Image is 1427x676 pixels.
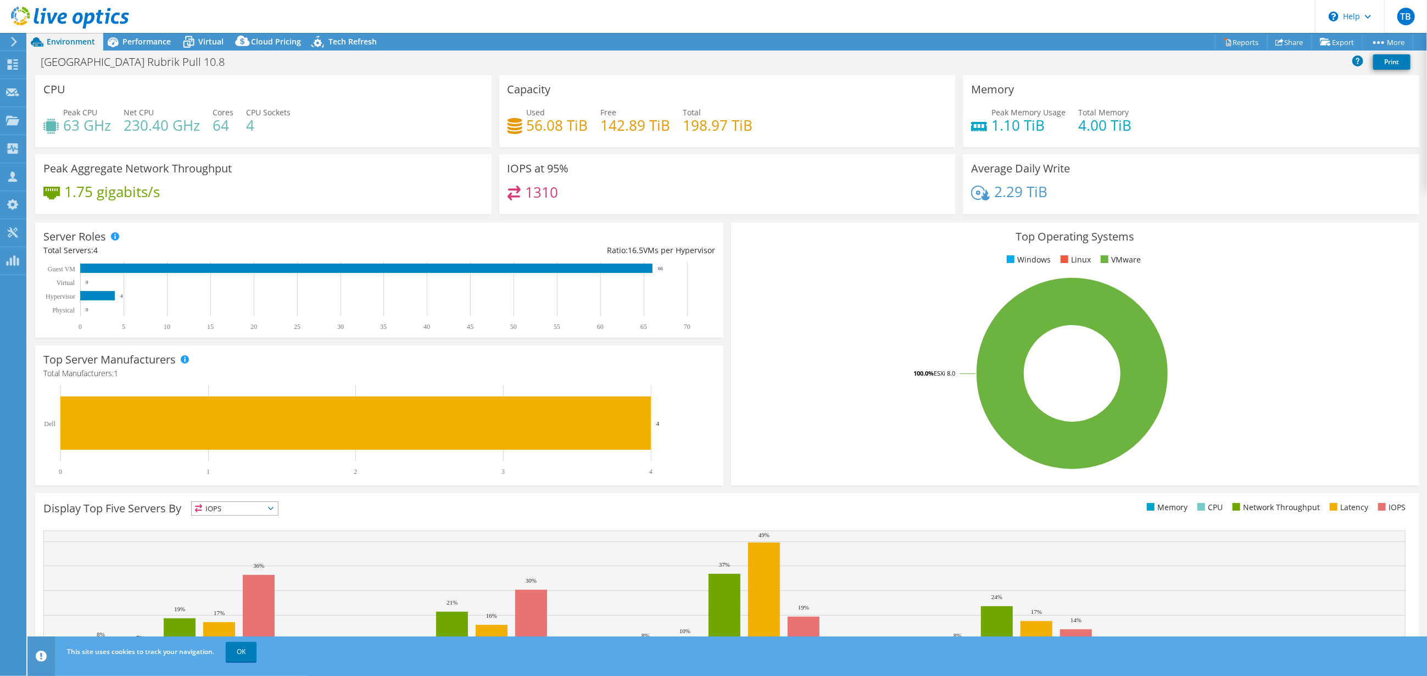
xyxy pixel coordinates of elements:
h1: [GEOGRAPHIC_DATA] Rubrik Pull 10.8 [36,56,242,68]
text: 60 [597,323,604,331]
span: Total Memory [1078,107,1129,118]
text: 21% [447,599,458,606]
text: Dell [44,420,55,428]
span: Cores [213,107,233,118]
text: 10% [679,628,690,634]
text: 4 [656,420,660,427]
text: 2 [354,468,357,476]
li: Latency [1327,501,1368,513]
span: 4 [93,245,98,255]
text: 5 [122,323,125,331]
span: Peak Memory Usage [991,107,1066,118]
text: 35 [380,323,387,331]
text: 25 [294,323,300,331]
h4: 4 [246,119,291,131]
span: Cloud Pricing [251,36,301,47]
text: 45 [467,323,473,331]
li: Linux [1058,254,1091,266]
text: 70 [684,323,690,331]
text: 7% [136,634,144,641]
text: 0 [86,307,88,312]
li: Network Throughput [1230,501,1320,513]
h4: 1.10 TiB [991,119,1066,131]
a: Print [1373,54,1411,70]
text: 4 [120,293,123,299]
h4: 198.97 TiB [683,119,753,131]
h3: Top Operating Systems [739,231,1411,243]
text: 17% [214,610,225,616]
text: 14% [1071,617,1082,623]
a: Share [1267,33,1312,51]
text: Hypervisor [46,293,75,300]
span: Virtual [198,36,224,47]
text: 1 [207,468,210,476]
text: Guest VM [48,265,75,273]
a: Export [1312,33,1363,51]
text: 24% [991,594,1002,600]
text: Physical [52,306,75,314]
text: 0 [59,468,62,476]
text: 36% [253,562,264,569]
li: Windows [1004,254,1051,266]
text: 17% [1031,608,1042,615]
a: More [1362,33,1413,51]
span: Used [527,107,545,118]
text: 49% [759,532,770,538]
span: TB [1397,8,1415,25]
h4: 63 GHz [63,119,111,131]
li: VMware [1098,254,1141,266]
text: Virtual [57,279,75,287]
span: Total [683,107,701,118]
h3: Server Roles [43,231,106,243]
svg: \n [1329,12,1339,21]
text: 10 [164,323,170,331]
span: Environment [47,36,95,47]
text: 19% [798,604,809,611]
h3: IOPS at 95% [508,163,569,175]
div: Total Servers: [43,244,379,256]
li: Memory [1144,501,1188,513]
h4: 56.08 TiB [527,119,588,131]
h3: Average Daily Write [971,163,1070,175]
h4: 142.89 TiB [601,119,671,131]
text: 8% [954,632,962,639]
tspan: ESXi 8.0 [934,369,955,377]
h4: 4.00 TiB [1078,119,1131,131]
h4: 2.29 TiB [994,186,1047,198]
h4: 1.75 gigabits/s [64,186,160,198]
h3: Memory [971,83,1014,96]
text: 3 [501,468,505,476]
span: IOPS [192,502,278,515]
span: Net CPU [124,107,154,118]
h3: Top Server Manufacturers [43,354,176,366]
text: 40 [423,323,430,331]
text: 30 [337,323,344,331]
span: This site uses cookies to track your navigation. [67,647,214,656]
text: 66 [658,266,664,271]
span: CPU Sockets [246,107,291,118]
text: 55 [554,323,560,331]
span: Tech Refresh [328,36,377,47]
span: 1 [114,368,118,378]
li: CPU [1195,501,1223,513]
h3: CPU [43,83,65,96]
span: Peak CPU [63,107,97,118]
text: 20 [250,323,257,331]
h4: 1310 [525,186,558,198]
text: 0 [79,323,82,331]
div: Ratio: VMs per Hypervisor [379,244,715,256]
a: Reports [1215,33,1268,51]
text: 15 [207,323,214,331]
span: Free [601,107,617,118]
h3: Capacity [508,83,551,96]
text: 19% [174,606,185,612]
text: 37% [719,561,730,568]
a: OK [226,642,257,662]
h4: Total Manufacturers: [43,367,715,379]
span: 16.5 [628,245,643,255]
text: 16% [486,612,497,619]
li: IOPS [1375,501,1406,513]
h4: 230.40 GHz [124,119,200,131]
tspan: 100.0% [913,369,934,377]
text: 8% [97,631,105,638]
